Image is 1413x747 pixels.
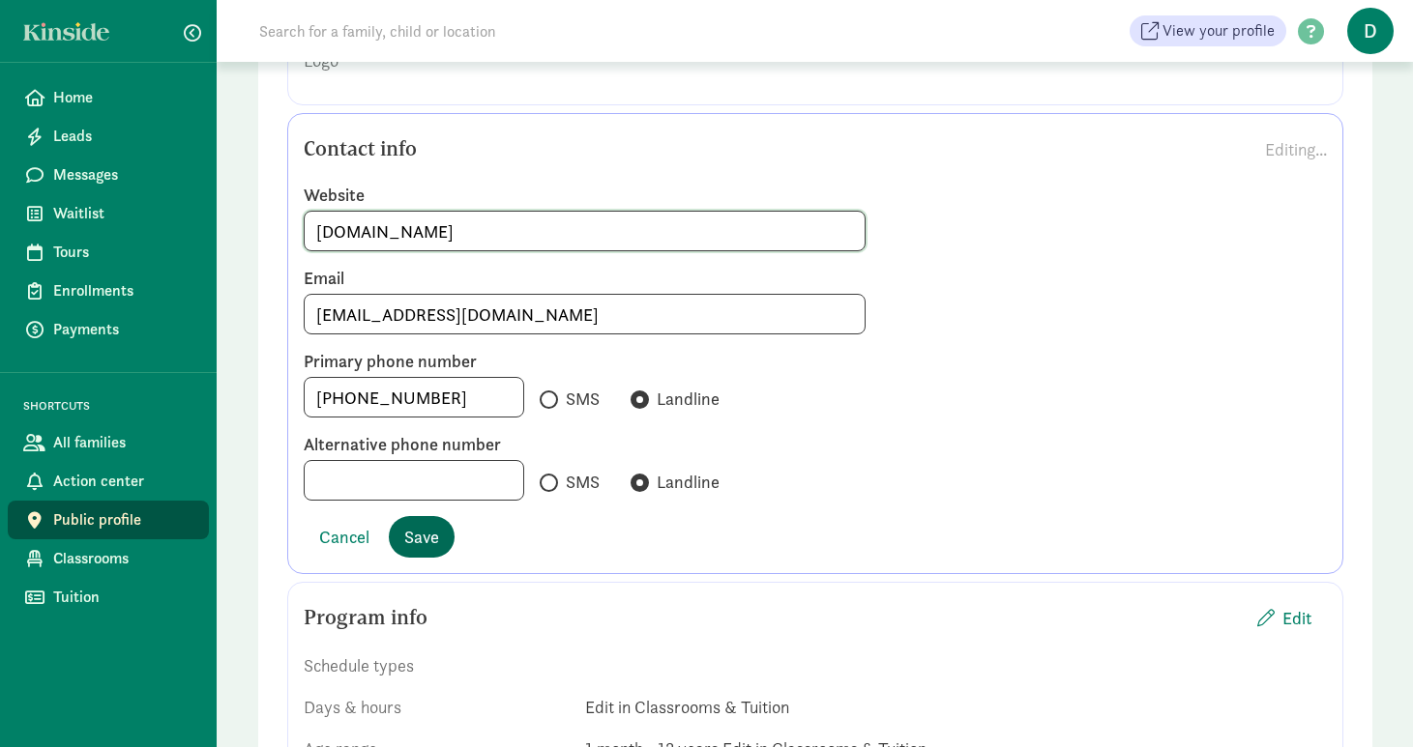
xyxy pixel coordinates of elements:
[8,78,209,117] a: Home
[1282,605,1311,631] span: Edit
[304,606,427,629] h5: Program info
[8,462,209,501] a: Action center
[8,501,209,539] a: Public profile
[248,12,790,50] input: Search for a family, child or location
[53,508,193,532] span: Public profile
[53,470,193,493] span: Action center
[8,117,209,156] a: Leads
[304,137,417,160] h5: Contact info
[319,524,369,550] span: Cancel
[1347,8,1394,54] span: D
[53,431,193,454] span: All families
[585,696,789,718] span: Edit in Classrooms & Tuition
[53,163,193,187] span: Messages
[53,318,193,341] span: Payments
[1265,136,1327,162] div: Editing...
[304,694,570,720] div: Days & hours
[8,272,209,310] a: Enrollments
[657,471,720,494] span: Landline
[1316,654,1413,747] iframe: Chat Widget
[304,516,385,558] button: Cancel
[53,241,193,264] span: Tours
[304,433,1327,456] label: Alternative phone number
[8,233,209,272] a: Tours
[53,279,193,302] span: Enrollments
[1242,597,1327,639] button: Edit
[389,516,455,558] button: Save
[657,388,720,411] span: Landline
[566,388,600,411] span: SMS
[53,586,193,609] span: Tuition
[1130,15,1286,46] a: View your profile
[8,539,209,578] a: Classrooms
[53,547,193,570] span: Classrooms
[566,471,600,494] span: SMS
[304,652,570,678] div: Schedule types
[53,125,193,148] span: Leads
[8,310,209,349] a: Payments
[404,524,439,550] span: Save
[8,194,209,233] a: Waitlist
[53,202,193,225] span: Waitlist
[53,86,193,109] span: Home
[8,156,209,194] a: Messages
[1163,19,1275,43] span: View your profile
[304,267,1327,290] label: Email
[8,578,209,617] a: Tuition
[304,184,1327,207] label: Website
[304,350,1327,373] label: Primary phone number
[8,423,209,462] a: All families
